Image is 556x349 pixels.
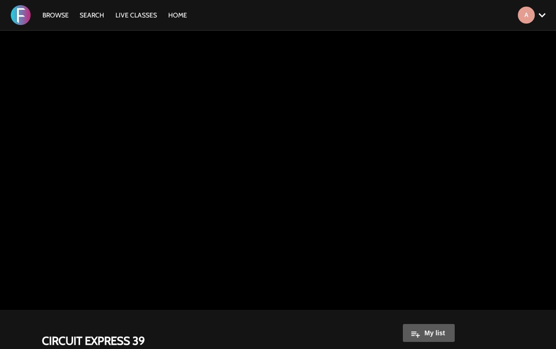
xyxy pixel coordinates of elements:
a: Search [75,11,109,19]
button: My list [403,324,455,342]
a: LIVE CLASSES [111,11,162,19]
strong: CIRCUIT EXPRESS 39 [42,333,145,348]
a: Browse [38,11,74,19]
a: HOME [164,11,192,19]
nav: Primary [38,10,192,20]
img: FORMATION [11,5,31,25]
